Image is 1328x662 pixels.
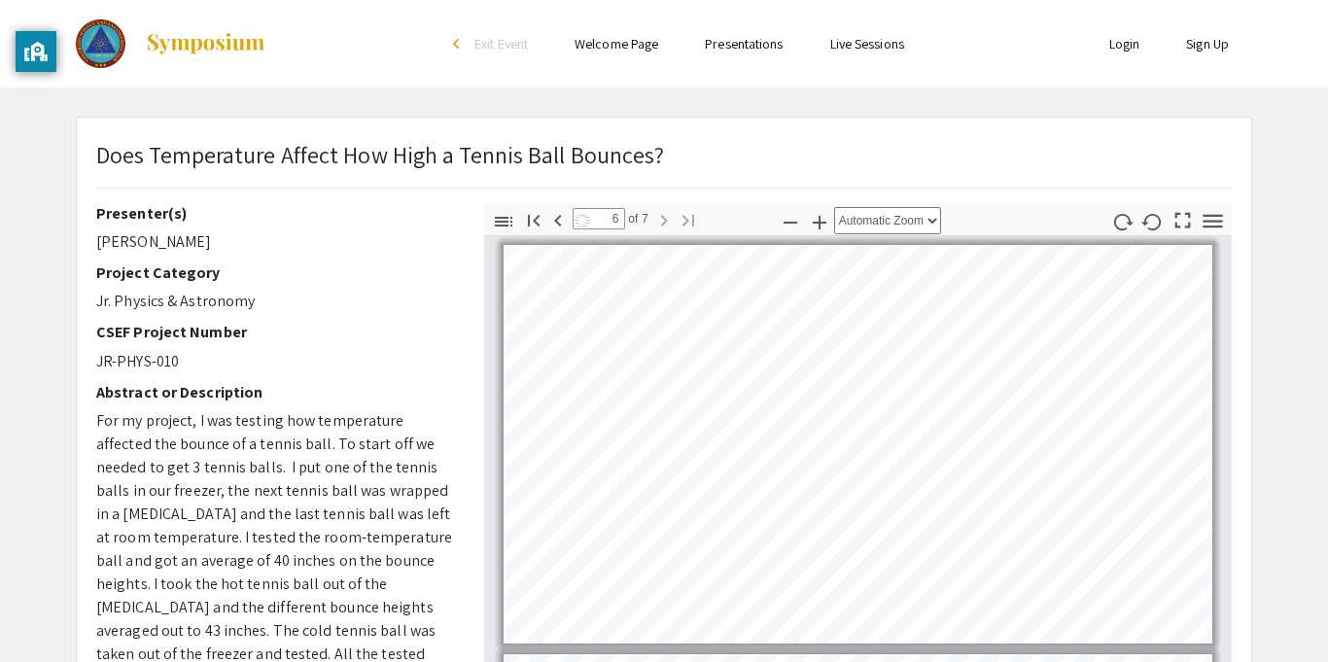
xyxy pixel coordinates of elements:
button: Zoom In [803,207,836,235]
img: Symposium by ForagerOne [145,32,266,55]
span: Exit Event [474,35,528,52]
button: Next Page [647,205,681,233]
span: of 7 [625,208,648,229]
div: arrow_back_ios [453,38,465,50]
h2: CSEF Project Number [96,323,455,341]
a: Welcome Page [575,35,658,52]
div: Page 1 [495,236,1221,652]
a: Login [1109,35,1140,52]
button: Toggle Sidebar [487,207,520,235]
button: privacy banner [16,31,56,72]
button: Previous Page [542,205,575,233]
input: Page [573,208,625,229]
a: Presentations [705,35,783,52]
h2: Project Category [96,263,455,282]
img: The 2023 Colorado Science & Engineering Fair [76,19,125,68]
p: Jr. Physics & Astronomy [96,290,455,313]
h2: Presenter(s) [96,204,455,223]
p: JR-PHYS-010 [96,350,455,373]
p: [PERSON_NAME] [96,230,455,254]
iframe: Chat [15,575,83,647]
p: Does Temperature Affect How High a Tennis Ball Bounces? [96,137,665,172]
button: Go to Last Page [672,205,705,233]
select: Zoom [834,207,941,234]
button: Switch to Presentation Mode [1167,204,1200,232]
h2: Abstract or Description [96,383,455,401]
button: Rotate Clockwise [1106,207,1139,235]
a: Live Sessions [830,35,904,52]
button: Go to First Page [517,205,550,233]
button: Tools [1197,207,1230,235]
button: Rotate Counterclockwise [1136,207,1170,235]
button: Zoom Out [774,207,807,235]
a: Sign Up [1186,35,1229,52]
a: The 2023 Colorado Science & Engineering Fair [76,19,266,68]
